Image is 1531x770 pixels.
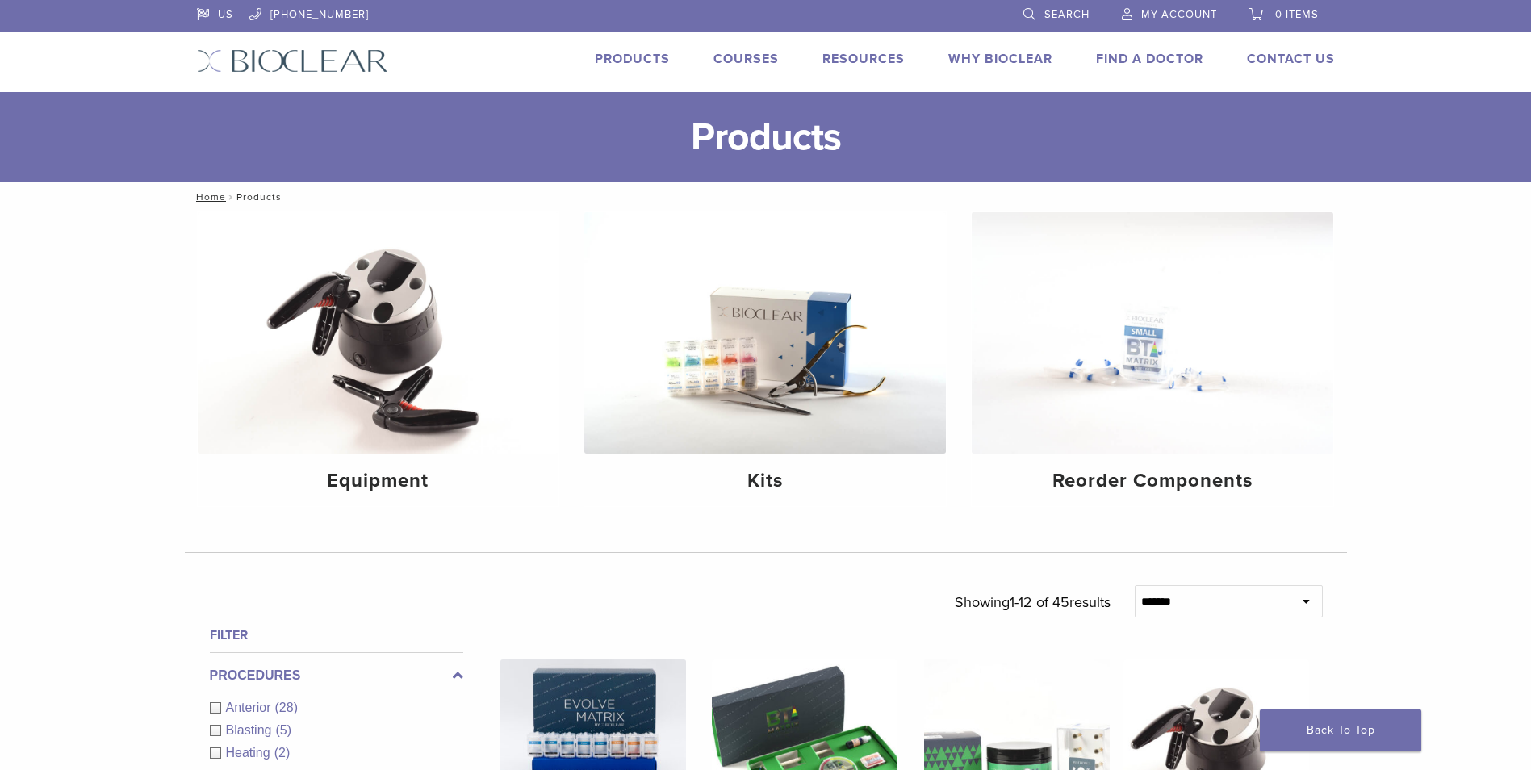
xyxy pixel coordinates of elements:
span: Heating [226,746,274,760]
span: Blasting [226,723,276,737]
h4: Equipment [211,467,546,496]
span: 0 items [1275,8,1319,21]
h4: Filter [210,626,463,645]
h4: Reorder Components [985,467,1320,496]
a: Find A Doctor [1096,51,1203,67]
a: Reorder Components [972,212,1333,506]
p: Showing results [955,585,1111,619]
img: Kits [584,212,946,454]
span: Search [1044,8,1090,21]
a: Courses [713,51,779,67]
span: (28) [275,701,298,714]
h4: Kits [597,467,933,496]
img: Bioclear [197,49,388,73]
label: Procedures [210,666,463,685]
a: Home [191,191,226,203]
a: Kits [584,212,946,506]
span: Anterior [226,701,275,714]
img: Equipment [198,212,559,454]
img: Reorder Components [972,212,1333,454]
span: (5) [275,723,291,737]
span: (2) [274,746,291,760]
span: / [226,193,236,201]
nav: Products [185,182,1347,211]
a: Why Bioclear [948,51,1052,67]
span: 1-12 of 45 [1010,593,1069,611]
a: Products [595,51,670,67]
a: Equipment [198,212,559,506]
a: Back To Top [1260,709,1421,751]
a: Contact Us [1247,51,1335,67]
a: Resources [822,51,905,67]
span: My Account [1141,8,1217,21]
